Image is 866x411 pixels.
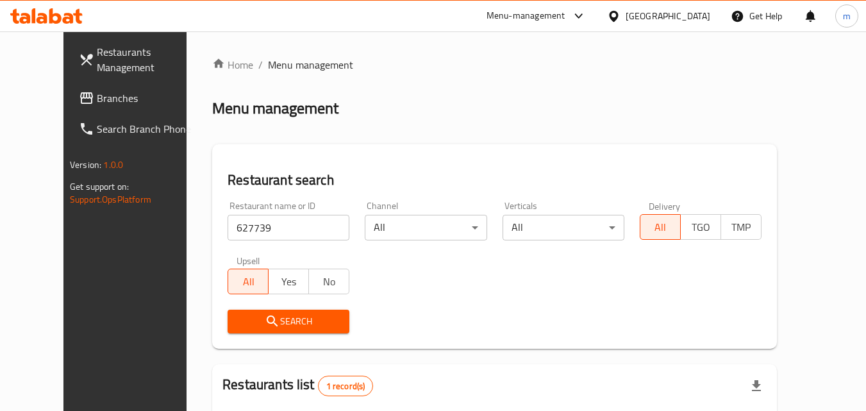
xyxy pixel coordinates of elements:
[319,380,373,392] span: 1 record(s)
[645,218,676,237] span: All
[649,201,681,210] label: Delivery
[726,218,756,237] span: TMP
[237,256,260,265] label: Upsell
[103,156,123,173] span: 1.0.0
[274,273,304,291] span: Yes
[503,215,624,240] div: All
[70,191,151,208] a: Support.OpsPlatform
[720,214,762,240] button: TMP
[626,9,710,23] div: [GEOGRAPHIC_DATA]
[228,269,269,294] button: All
[314,273,344,291] span: No
[97,44,198,75] span: Restaurants Management
[212,57,777,72] nav: breadcrumb
[258,57,263,72] li: /
[308,269,349,294] button: No
[680,214,721,240] button: TGO
[686,218,716,237] span: TGO
[741,371,772,401] div: Export file
[487,8,565,24] div: Menu-management
[238,314,339,330] span: Search
[268,269,309,294] button: Yes
[69,113,208,144] a: Search Branch Phone
[640,214,681,240] button: All
[97,90,198,106] span: Branches
[222,375,373,396] h2: Restaurants list
[228,215,349,240] input: Search for restaurant name or ID..
[228,310,349,333] button: Search
[318,376,374,396] div: Total records count
[69,37,208,83] a: Restaurants Management
[212,98,338,119] h2: Menu management
[268,57,353,72] span: Menu management
[843,9,851,23] span: m
[97,121,198,137] span: Search Branch Phone
[70,178,129,195] span: Get support on:
[212,57,253,72] a: Home
[365,215,487,240] div: All
[233,273,263,291] span: All
[69,83,208,113] a: Branches
[228,171,762,190] h2: Restaurant search
[70,156,101,173] span: Version:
